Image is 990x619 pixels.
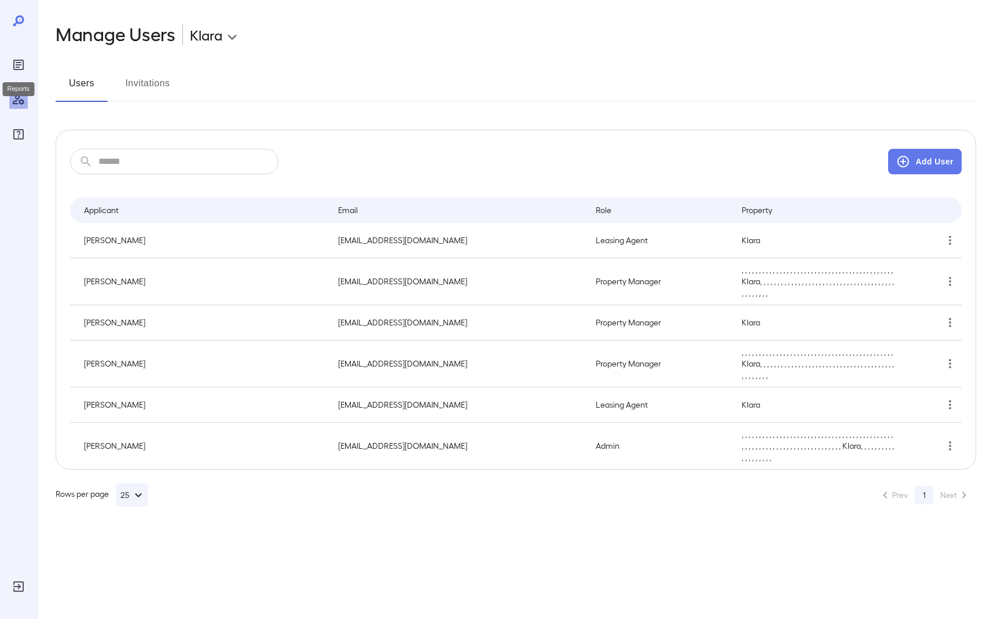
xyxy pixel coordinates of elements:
p: [PERSON_NAME] [84,358,320,369]
h2: Manage Users [56,23,175,46]
th: Role [586,197,733,223]
p: [EMAIL_ADDRESS][DOMAIN_NAME] [338,317,577,328]
p: [PERSON_NAME] [84,399,320,411]
button: Users [56,74,108,102]
div: Reports [3,82,35,96]
p: Klara [742,317,896,328]
p: [PERSON_NAME] [84,235,320,246]
div: Rows per page [56,484,148,507]
p: [EMAIL_ADDRESS][DOMAIN_NAME] [338,358,577,369]
button: Add User [888,149,962,174]
button: page 1 [915,486,933,504]
th: Email [329,197,586,223]
th: Property [732,197,905,223]
p: Property Manager [596,276,724,287]
p: [EMAIL_ADDRESS][DOMAIN_NAME] [338,276,577,287]
p: , , , , , , , , , , , , , , , , , , , , , , , , , , , , , , , , , , , , , , , , , , , , Klara, , ... [742,264,896,299]
p: Klara [190,25,222,44]
p: Klara [742,399,896,411]
div: Log Out [9,577,28,596]
div: Reports [9,56,28,74]
p: [EMAIL_ADDRESS][DOMAIN_NAME] [338,235,577,246]
p: Leasing Agent [596,399,724,411]
p: Admin [596,440,724,452]
p: Leasing Agent [596,235,724,246]
th: Applicant [70,197,329,223]
table: simple table [70,197,962,469]
button: Invitations [122,74,174,102]
nav: pagination navigation [873,486,976,504]
p: [PERSON_NAME] [84,440,320,452]
p: Property Manager [596,358,724,369]
div: FAQ [9,125,28,144]
button: 25 [116,484,148,507]
p: Property Manager [596,317,724,328]
p: , , , , , , , , , , , , , , , , , , , , , , , , , , , , , , , , , , , , , , , , , , , , Klara, , ... [742,346,896,381]
p: [PERSON_NAME] [84,317,320,328]
p: Klara [742,235,896,246]
p: , , , , , , , , , , , , , , , , , , , , , , , , , , , , , , , , , , , , , , , , , , , , , , , , ,... [742,428,896,463]
div: Manage Users [9,90,28,109]
p: [EMAIL_ADDRESS][DOMAIN_NAME] [338,440,577,452]
p: [PERSON_NAME] [84,276,320,287]
p: [EMAIL_ADDRESS][DOMAIN_NAME] [338,399,577,411]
